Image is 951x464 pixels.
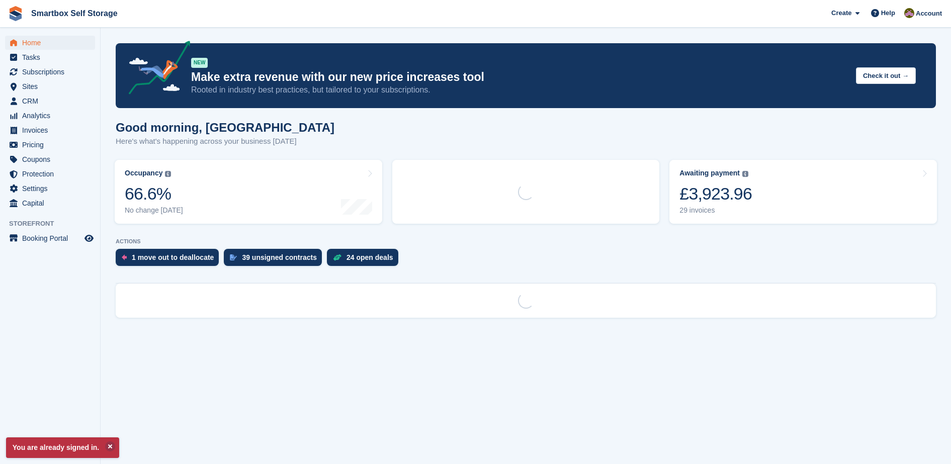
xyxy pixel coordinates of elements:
[856,67,916,84] button: Check it out →
[22,152,82,166] span: Coupons
[116,136,334,147] p: Here's what's happening across your business [DATE]
[116,249,224,271] a: 1 move out to deallocate
[5,181,95,196] a: menu
[120,41,191,98] img: price-adjustments-announcement-icon-8257ccfd72463d97f412b2fc003d46551f7dbcb40ab6d574587a9cd5c0d94...
[327,249,403,271] a: 24 open deals
[22,196,82,210] span: Capital
[224,249,327,271] a: 39 unsigned contracts
[8,6,23,21] img: stora-icon-8386f47178a22dfd0bd8f6a31ec36ba5ce8667c1dd55bd0f319d3a0aa187defe.svg
[5,36,95,50] a: menu
[5,65,95,79] a: menu
[191,70,848,84] p: Make extra revenue with our new price increases tool
[347,253,393,261] div: 24 open deals
[904,8,914,18] img: Kayleigh Devlin
[831,8,851,18] span: Create
[132,253,214,261] div: 1 move out to deallocate
[333,254,341,261] img: deal-1b604bf984904fb50ccaf53a9ad4b4a5d6e5aea283cecdc64d6e3604feb123c2.svg
[22,79,82,94] span: Sites
[116,121,334,134] h1: Good morning, [GEOGRAPHIC_DATA]
[916,9,942,19] span: Account
[191,84,848,96] p: Rooted in industry best practices, but tailored to your subscriptions.
[125,206,183,215] div: No change [DATE]
[5,123,95,137] a: menu
[22,181,82,196] span: Settings
[242,253,317,261] div: 39 unsigned contracts
[165,171,171,177] img: icon-info-grey-7440780725fd019a000dd9b08b2336e03edf1995a4989e88bcd33f0948082b44.svg
[669,160,937,224] a: Awaiting payment £3,923.96 29 invoices
[679,169,740,177] div: Awaiting payment
[22,167,82,181] span: Protection
[6,437,119,458] p: You are already signed in.
[5,138,95,152] a: menu
[5,50,95,64] a: menu
[27,5,122,22] a: Smartbox Self Storage
[5,94,95,108] a: menu
[881,8,895,18] span: Help
[83,232,95,244] a: Preview store
[5,109,95,123] a: menu
[125,183,183,204] div: 66.6%
[122,254,127,260] img: move_outs_to_deallocate_icon-f764333ba52eb49d3ac5e1228854f67142a1ed5810a6f6cc68b1a99e826820c5.svg
[5,196,95,210] a: menu
[22,50,82,64] span: Tasks
[230,254,237,260] img: contract_signature_icon-13c848040528278c33f63329250d36e43548de30e8caae1d1a13099fd9432cc5.svg
[679,183,752,204] div: £3,923.96
[22,109,82,123] span: Analytics
[22,123,82,137] span: Invoices
[116,238,936,245] p: ACTIONS
[5,167,95,181] a: menu
[22,36,82,50] span: Home
[22,138,82,152] span: Pricing
[9,219,100,229] span: Storefront
[5,79,95,94] a: menu
[115,160,382,224] a: Occupancy 66.6% No change [DATE]
[742,171,748,177] img: icon-info-grey-7440780725fd019a000dd9b08b2336e03edf1995a4989e88bcd33f0948082b44.svg
[5,152,95,166] a: menu
[191,58,208,68] div: NEW
[5,231,95,245] a: menu
[22,65,82,79] span: Subscriptions
[22,94,82,108] span: CRM
[679,206,752,215] div: 29 invoices
[125,169,162,177] div: Occupancy
[22,231,82,245] span: Booking Portal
